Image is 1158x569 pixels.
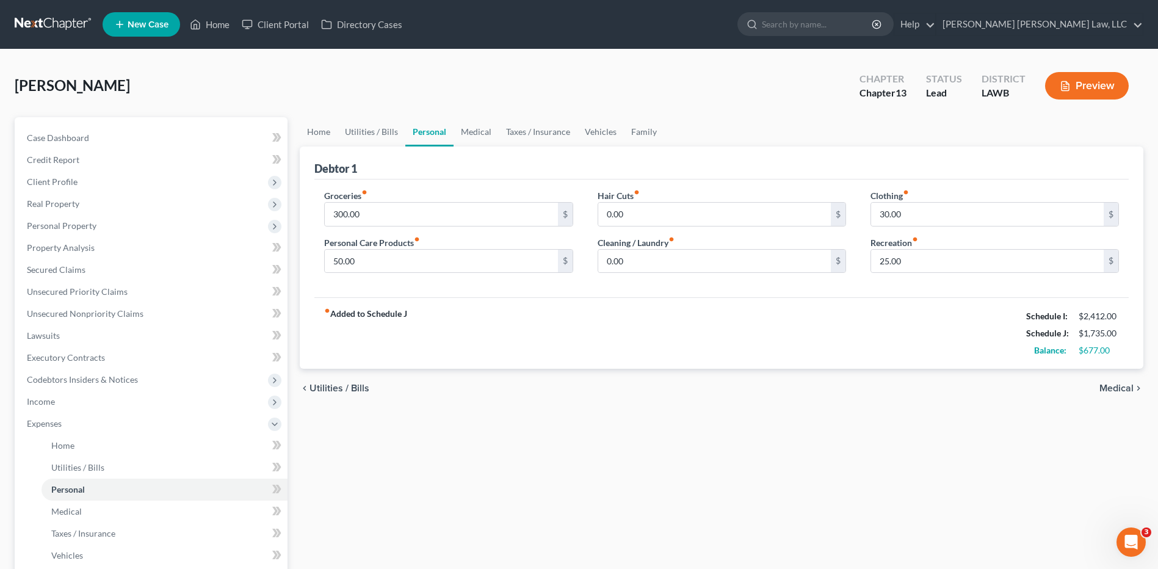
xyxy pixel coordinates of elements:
span: Income [27,396,55,407]
a: [PERSON_NAME] [PERSON_NAME] Law, LLC [936,13,1143,35]
input: -- [325,203,557,226]
iframe: Intercom live chat [1116,527,1146,557]
span: Vehicles [51,550,83,560]
a: Vehicles [577,117,624,147]
i: fiber_manual_record [903,189,909,195]
div: Chapter [859,86,906,100]
input: -- [598,203,831,226]
a: Client Portal [236,13,315,35]
a: Property Analysis [17,237,288,259]
div: $677.00 [1079,344,1119,357]
button: chevron_left Utilities / Bills [300,383,369,393]
div: $ [1104,250,1118,273]
div: $ [558,250,573,273]
span: Medical [51,506,82,516]
span: Medical [1099,383,1134,393]
input: -- [325,250,557,273]
a: Credit Report [17,149,288,171]
button: Preview [1045,72,1129,100]
span: Personal [51,484,85,495]
a: Personal [42,479,288,501]
span: Expenses [27,418,62,429]
span: Real Property [27,198,79,209]
div: LAWB [982,86,1026,100]
span: Home [51,440,74,451]
span: Unsecured Nonpriority Claims [27,308,143,319]
i: fiber_manual_record [668,236,675,242]
a: Utilities / Bills [42,457,288,479]
a: Secured Claims [17,259,288,281]
i: fiber_manual_record [361,189,367,195]
span: Unsecured Priority Claims [27,286,128,297]
span: 3 [1142,527,1151,537]
span: Utilities / Bills [51,462,104,473]
a: Case Dashboard [17,127,288,149]
label: Recreation [870,236,918,249]
span: Lawsuits [27,330,60,341]
a: Directory Cases [315,13,408,35]
a: Help [894,13,935,35]
div: $ [558,203,573,226]
span: 13 [896,87,906,98]
a: Personal [405,117,454,147]
span: New Case [128,20,168,29]
i: chevron_left [300,383,309,393]
a: Vehicles [42,545,288,567]
i: fiber_manual_record [414,236,420,242]
a: Medical [42,501,288,523]
span: Personal Property [27,220,96,231]
a: Lawsuits [17,325,288,347]
label: Hair Cuts [598,189,640,202]
div: District [982,72,1026,86]
input: -- [598,250,831,273]
div: Status [926,72,962,86]
a: Home [42,435,288,457]
a: Home [184,13,236,35]
input: -- [871,203,1104,226]
div: Chapter [859,72,906,86]
div: $ [831,203,845,226]
strong: Balance: [1034,345,1066,355]
div: $ [1104,203,1118,226]
div: Debtor 1 [314,161,357,176]
strong: Schedule I: [1026,311,1068,321]
i: chevron_right [1134,383,1143,393]
label: Cleaning / Laundry [598,236,675,249]
a: Utilities / Bills [338,117,405,147]
div: $ [831,250,845,273]
span: Codebtors Insiders & Notices [27,374,138,385]
a: Unsecured Nonpriority Claims [17,303,288,325]
span: Property Analysis [27,242,95,253]
a: Medical [454,117,499,147]
span: [PERSON_NAME] [15,76,130,94]
a: Taxes / Insurance [499,117,577,147]
span: Secured Claims [27,264,85,275]
label: Groceries [324,189,367,202]
span: Credit Report [27,154,79,165]
a: Home [300,117,338,147]
i: fiber_manual_record [912,236,918,242]
button: Medical chevron_right [1099,383,1143,393]
input: Search by name... [762,13,874,35]
a: Unsecured Priority Claims [17,281,288,303]
strong: Schedule J: [1026,328,1069,338]
span: Utilities / Bills [309,383,369,393]
label: Personal Care Products [324,236,420,249]
div: $2,412.00 [1079,310,1119,322]
strong: Added to Schedule J [324,308,407,359]
span: Executory Contracts [27,352,105,363]
input: -- [871,250,1104,273]
div: Lead [926,86,962,100]
a: Taxes / Insurance [42,523,288,545]
span: Case Dashboard [27,132,89,143]
i: fiber_manual_record [324,308,330,314]
label: Clothing [870,189,909,202]
span: Taxes / Insurance [51,528,115,538]
div: $1,735.00 [1079,327,1119,339]
span: Client Profile [27,176,78,187]
a: Executory Contracts [17,347,288,369]
a: Family [624,117,664,147]
i: fiber_manual_record [634,189,640,195]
